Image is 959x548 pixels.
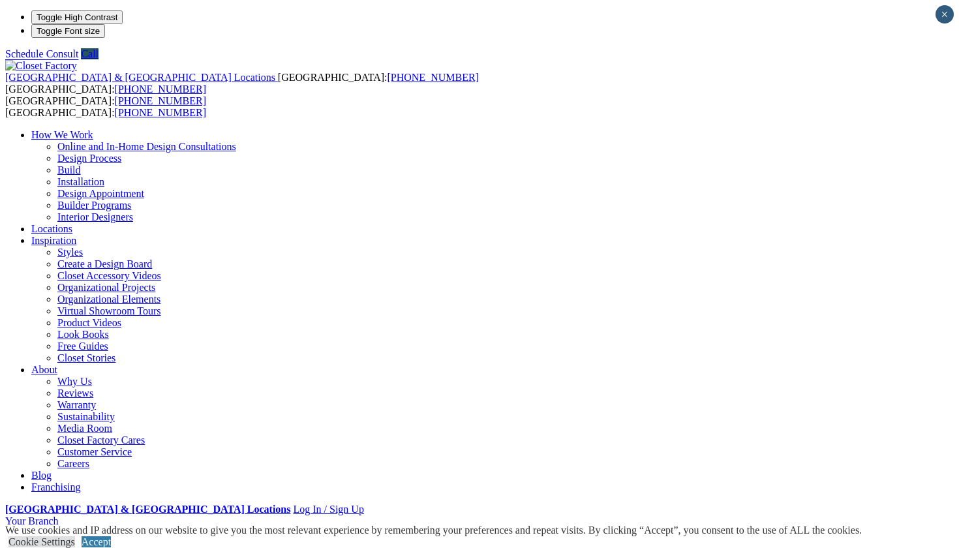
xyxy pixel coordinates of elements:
a: Virtual Showroom Tours [57,305,161,316]
a: Builder Programs [57,200,131,211]
a: Inspiration [31,235,76,246]
a: Franchising [31,481,81,493]
a: Installation [57,176,104,187]
a: Build [57,164,81,175]
a: [GEOGRAPHIC_DATA] & [GEOGRAPHIC_DATA] Locations [5,72,278,83]
a: [PHONE_NUMBER] [115,107,206,118]
div: We use cookies and IP address on our website to give you the most relevant experience by remember... [5,525,862,536]
span: Toggle High Contrast [37,12,117,22]
button: Close [936,5,954,23]
a: Blog [31,470,52,481]
a: Careers [57,458,89,469]
a: [PHONE_NUMBER] [387,72,478,83]
a: Design Process [57,153,121,164]
a: Why Us [57,376,92,387]
a: Organizational Elements [57,294,160,305]
a: Media Room [57,423,112,434]
span: [GEOGRAPHIC_DATA]: [GEOGRAPHIC_DATA]: [5,95,206,118]
a: About [31,364,57,375]
a: Design Appointment [57,188,144,199]
span: [GEOGRAPHIC_DATA] & [GEOGRAPHIC_DATA] Locations [5,72,275,83]
a: Closet Stories [57,352,115,363]
button: Toggle Font size [31,24,105,38]
a: Closet Factory Cares [57,434,145,446]
a: Customer Service [57,446,132,457]
a: Accept [82,536,111,547]
a: Warranty [57,399,96,410]
a: Sustainability [57,411,115,422]
a: How We Work [31,129,93,140]
span: [GEOGRAPHIC_DATA]: [GEOGRAPHIC_DATA]: [5,72,479,95]
a: Create a Design Board [57,258,152,269]
a: Free Guides [57,341,108,352]
a: Reviews [57,388,93,399]
span: Toggle Font size [37,26,100,36]
a: [GEOGRAPHIC_DATA] & [GEOGRAPHIC_DATA] Locations [5,504,290,515]
a: [PHONE_NUMBER] [115,95,206,106]
a: Closet Accessory Videos [57,270,161,281]
a: Online and In-Home Design Consultations [57,141,236,152]
a: Interior Designers [57,211,133,222]
a: Cookie Settings [8,536,75,547]
a: Locations [31,223,72,234]
a: Styles [57,247,83,258]
button: Toggle High Contrast [31,10,123,24]
a: Schedule Consult [5,48,78,59]
a: Log In / Sign Up [293,504,363,515]
img: Closet Factory [5,60,77,72]
a: Call [81,48,99,59]
a: Your Branch [5,515,58,526]
a: Look Books [57,329,109,340]
a: Organizational Projects [57,282,155,293]
a: [PHONE_NUMBER] [115,84,206,95]
a: Product Videos [57,317,121,328]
